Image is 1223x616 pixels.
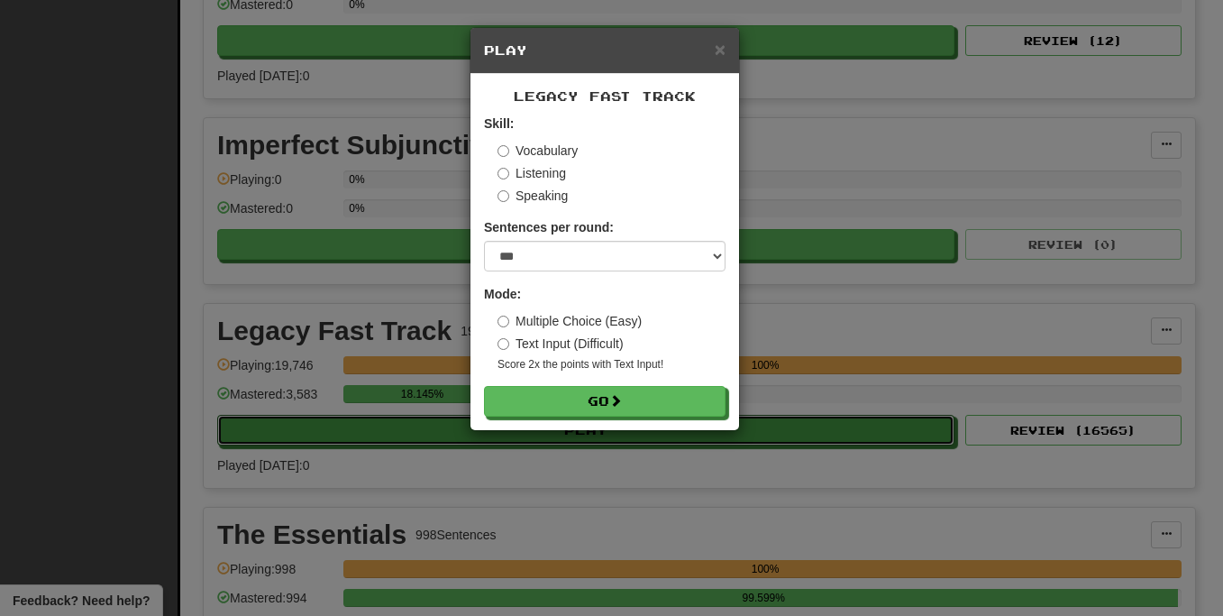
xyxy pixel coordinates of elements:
[497,312,642,330] label: Multiple Choice (Easy)
[497,142,578,160] label: Vocabulary
[484,386,726,417] button: Go
[484,116,514,131] strong: Skill:
[497,357,726,372] small: Score 2x the points with Text Input !
[514,88,696,104] span: Legacy Fast Track
[497,145,509,157] input: Vocabulary
[497,338,509,350] input: Text Input (Difficult)
[484,287,521,301] strong: Mode:
[715,40,726,59] button: Close
[484,218,614,236] label: Sentences per round:
[484,41,726,60] h5: Play
[497,316,509,327] input: Multiple Choice (Easy)
[497,168,509,179] input: Listening
[715,39,726,60] span: ×
[497,164,566,182] label: Listening
[497,335,624,353] label: Text Input (Difficult)
[497,187,568,205] label: Speaking
[497,190,509,202] input: Speaking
